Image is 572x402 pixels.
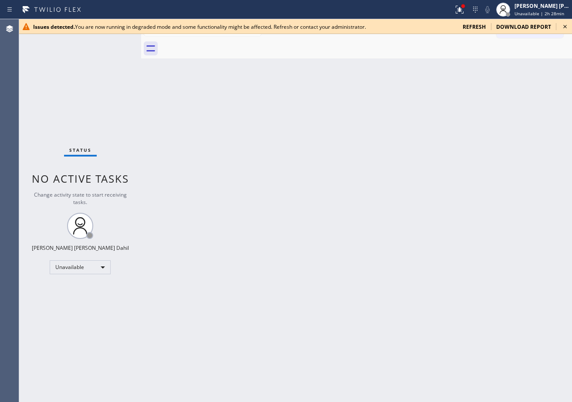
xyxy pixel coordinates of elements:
[32,171,129,186] span: No active tasks
[514,2,569,10] div: [PERSON_NAME] [PERSON_NAME] Dahil
[33,23,75,31] b: Issues detected.
[481,3,494,16] button: Mute
[32,244,129,252] div: [PERSON_NAME] [PERSON_NAME] Dahil
[69,147,91,153] span: Status
[33,23,456,31] div: You are now running in degraded mode and some functionality might be affected. Refresh or contact...
[514,10,564,17] span: Unavailable | 2h 28min
[463,23,486,31] span: refresh
[50,260,111,274] div: Unavailable
[496,23,551,31] span: download report
[34,191,127,206] span: Change activity state to start receiving tasks.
